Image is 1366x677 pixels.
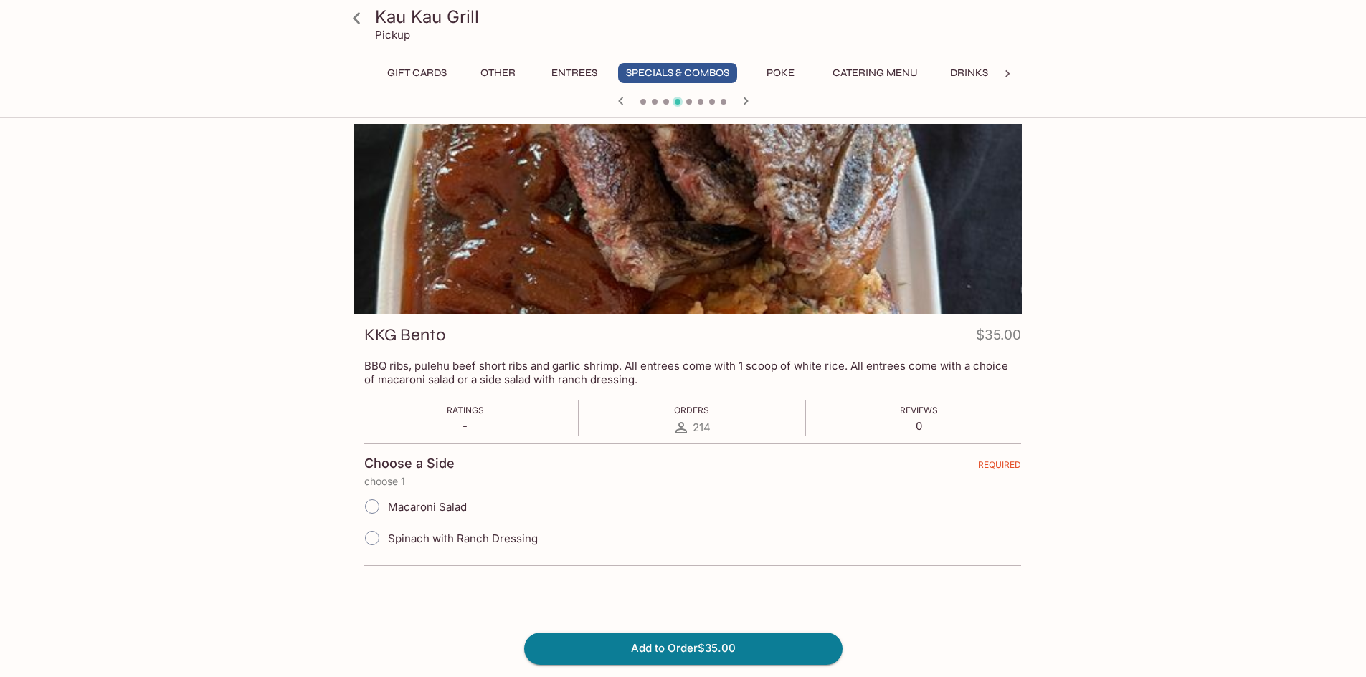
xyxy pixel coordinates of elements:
[937,63,1002,83] button: Drinks
[900,419,938,433] p: 0
[618,63,737,83] button: Specials & Combos
[364,476,1021,487] p: choose 1
[900,405,938,416] span: Reviews
[978,459,1021,476] span: REQUIRED
[379,63,455,83] button: Gift Cards
[749,63,813,83] button: Poke
[674,405,709,416] span: Orders
[693,421,711,434] span: 214
[375,6,1016,28] h3: Kau Kau Grill
[388,532,538,545] span: Spinach with Ranch Dressing
[354,124,1031,314] div: KKG Bento
[976,324,1021,352] h4: $35.00
[466,63,531,83] button: Other
[388,500,467,514] span: Macaroni Salad
[447,419,484,433] p: -
[364,359,1021,386] p: BBQ ribs, pulehu beef short ribs and garlic shrimp. All entrees come with 1 scoop of white rice. ...
[364,324,445,346] h3: KKG Bento
[524,633,843,664] button: Add to Order$35.00
[542,63,607,83] button: Entrees
[825,63,926,83] button: Catering Menu
[364,456,455,471] h4: Choose a Side
[447,405,484,416] span: Ratings
[375,28,410,42] p: Pickup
